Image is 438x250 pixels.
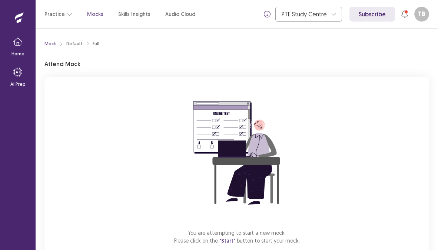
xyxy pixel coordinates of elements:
[165,10,195,18] a: Audio Cloud
[174,229,300,245] p: You are attempting to start a new mock. Please click on the button to start your mock.
[93,40,99,47] div: Full
[10,81,26,88] p: AI Prep
[261,7,274,21] button: info
[11,51,24,57] p: Home
[170,86,303,220] img: attend-mock
[44,40,56,47] a: Mock
[118,10,150,18] a: Skills Insights
[414,7,429,22] button: TB
[282,7,328,21] div: PTE Study Centre
[44,40,99,47] nav: breadcrumb
[349,7,395,22] a: Subscribe
[87,10,103,18] a: Mocks
[66,40,82,47] div: Default
[44,59,80,68] p: Attend Mock
[219,237,235,244] span: "Start"
[44,7,72,21] button: Practice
